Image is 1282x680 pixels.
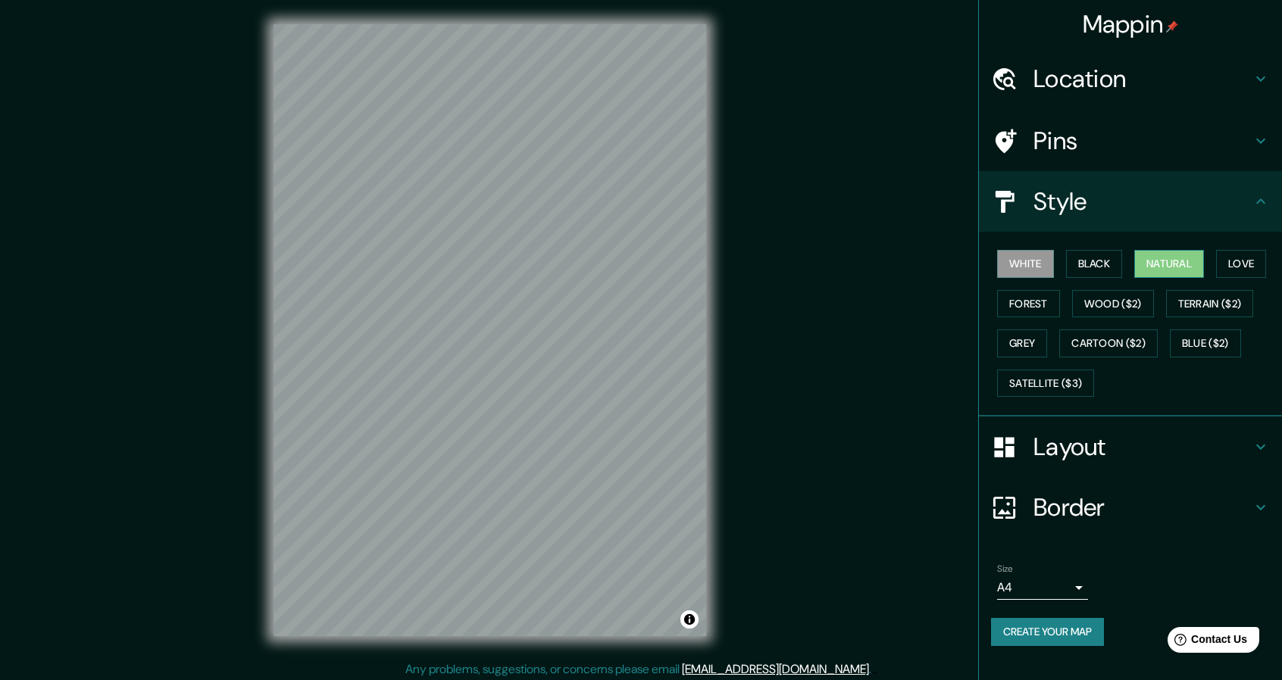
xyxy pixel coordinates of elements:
[405,660,871,678] p: Any problems, suggestions, or concerns please email .
[1066,250,1123,278] button: Black
[1216,250,1266,278] button: Love
[979,477,1282,538] div: Border
[1033,492,1252,522] h4: Border
[1059,329,1158,357] button: Cartoon ($2)
[991,618,1104,646] button: Create your map
[874,660,877,678] div: .
[979,48,1282,109] div: Location
[1170,329,1241,357] button: Blue ($2)
[871,660,874,678] div: .
[979,111,1282,171] div: Pins
[1072,290,1154,318] button: Wood ($2)
[979,171,1282,232] div: Style
[682,661,869,677] a: [EMAIL_ADDRESS][DOMAIN_NAME]
[1033,126,1252,156] h4: Pins
[997,370,1094,398] button: Satellite ($3)
[1033,186,1252,217] h4: Style
[1166,20,1178,33] img: pin-icon.png
[1033,432,1252,462] h4: Layout
[997,576,1088,600] div: A4
[997,563,1013,576] label: Size
[1033,64,1252,94] h4: Location
[997,250,1054,278] button: White
[979,416,1282,477] div: Layout
[680,610,699,629] button: Toggle attribution
[997,329,1047,357] button: Grey
[1147,621,1265,663] iframe: Help widget launcher
[274,24,706,636] canvas: Map
[1134,250,1204,278] button: Natural
[1083,9,1179,39] h4: Mappin
[1166,290,1254,318] button: Terrain ($2)
[997,290,1060,318] button: Forest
